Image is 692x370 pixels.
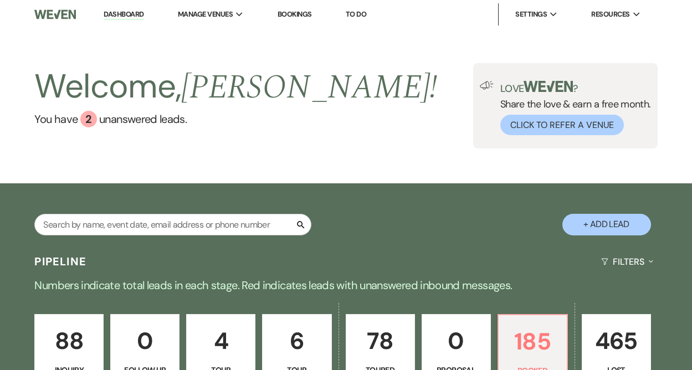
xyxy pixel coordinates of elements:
[353,322,408,359] p: 78
[117,322,172,359] p: 0
[505,323,560,360] p: 185
[500,115,624,135] button: Click to Refer a Venue
[34,111,437,127] a: You have 2 unanswered leads.
[480,81,494,90] img: loud-speaker-illustration.svg
[346,9,366,19] a: To Do
[181,62,437,113] span: [PERSON_NAME] !
[562,214,651,235] button: + Add Lead
[34,3,75,26] img: Weven Logo
[515,9,547,20] span: Settings
[34,63,437,111] h2: Welcome,
[278,9,312,19] a: Bookings
[500,81,651,94] p: Love ?
[34,214,311,235] input: Search by name, event date, email address or phone number
[591,9,629,20] span: Resources
[597,247,657,276] button: Filters
[80,111,97,127] div: 2
[178,9,233,20] span: Manage Venues
[42,322,96,359] p: 88
[104,9,143,20] a: Dashboard
[589,322,644,359] p: 465
[494,81,651,135] div: Share the love & earn a free month.
[524,81,573,92] img: weven-logo-green.svg
[269,322,324,359] p: 6
[34,254,86,269] h3: Pipeline
[193,322,248,359] p: 4
[429,322,484,359] p: 0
